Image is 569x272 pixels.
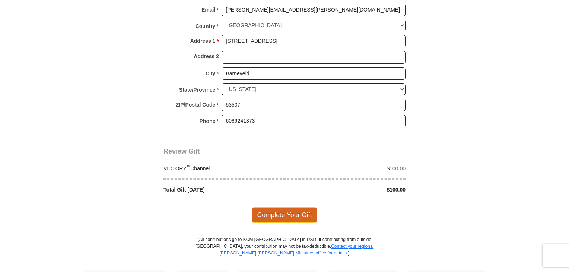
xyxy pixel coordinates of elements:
[252,207,318,223] span: Complete Your Gift
[201,4,215,15] strong: Email
[195,236,374,270] p: (All contributions go to KCM [GEOGRAPHIC_DATA] in USD. If contributing from outside [GEOGRAPHIC_D...
[219,244,373,256] a: Contact your regional [PERSON_NAME] [PERSON_NAME] Ministries office for details.
[206,68,215,79] strong: City
[200,116,216,126] strong: Phone
[163,148,200,155] span: Review Gift
[284,165,410,173] div: $100.00
[179,85,215,95] strong: State/Province
[160,165,285,173] div: VICTORY Channel
[284,186,410,194] div: $100.00
[187,164,191,169] sup: ™
[196,21,216,31] strong: Country
[190,36,216,46] strong: Address 1
[194,51,219,61] strong: Address 2
[176,99,216,110] strong: ZIP/Postal Code
[160,186,285,194] div: Total Gift [DATE]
